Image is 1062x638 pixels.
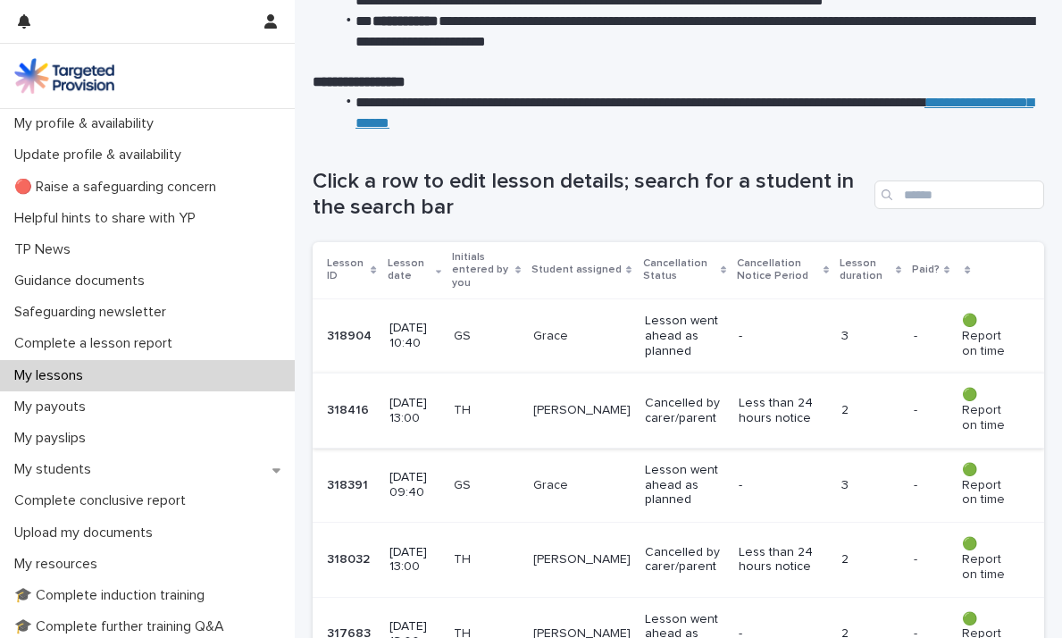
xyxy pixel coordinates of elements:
[533,403,631,418] p: [PERSON_NAME]
[327,474,372,493] p: 318391
[531,260,622,280] p: Student assigned
[912,260,940,280] p: Paid?
[389,470,440,500] p: [DATE] 09:40
[327,399,372,418] p: 318416
[7,430,100,447] p: My payslips
[643,254,716,287] p: Cancellation Status
[533,478,631,493] p: Grace
[14,58,114,94] img: M5nRWzHhSzIhMunXDL62
[739,329,826,344] p: -
[454,552,519,567] p: TH
[841,403,899,418] p: 2
[7,461,105,478] p: My students
[327,325,375,344] p: 318904
[914,474,921,493] p: -
[739,478,826,493] p: -
[389,545,440,575] p: [DATE] 13:00
[739,396,826,426] p: Less than 24 hours notice
[389,396,440,426] p: [DATE] 13:00
[841,552,899,567] p: 2
[7,241,85,258] p: TP News
[388,254,431,287] p: Lesson date
[841,329,899,344] p: 3
[7,525,167,541] p: Upload my documents
[7,335,187,352] p: Complete a lesson report
[454,478,519,493] p: GS
[7,587,219,604] p: 🎓 Complete induction training
[962,537,1016,582] p: 🟢 Report on time
[7,179,230,196] p: 🔴 Raise a safeguarding concern
[645,396,724,426] p: Cancelled by carer/parent
[914,399,921,418] p: -
[452,248,510,293] p: Initials entered by you
[7,210,210,227] p: Helpful hints to share with YP
[914,549,921,567] p: -
[454,329,519,344] p: GS
[389,321,440,351] p: [DATE] 10:40
[7,618,238,635] p: 🎓 Complete further training Q&A
[313,374,1044,448] tr: 318416318416 [DATE] 13:00TH[PERSON_NAME]Cancelled by carer/parentLess than 24 hours notice2-- 🟢 R...
[533,552,631,567] p: [PERSON_NAME]
[645,545,724,575] p: Cancelled by carer/parent
[7,492,200,509] p: Complete conclusive report
[454,403,519,418] p: TH
[962,314,1016,358] p: 🟢 Report on time
[313,523,1044,597] tr: 318032318032 [DATE] 13:00TH[PERSON_NAME]Cancelled by carer/parentLess than 24 hours notice2-- 🟢 R...
[962,388,1016,432] p: 🟢 Report on time
[327,549,373,567] p: 318032
[841,478,899,493] p: 3
[840,254,891,287] p: Lesson duration
[7,399,100,416] p: My payouts
[645,314,724,358] p: Lesson went ahead as planned
[962,463,1016,508] p: 🟢 Report on time
[737,254,818,287] p: Cancellation Notice Period
[7,304,180,321] p: Safeguarding newsletter
[7,367,97,384] p: My lessons
[874,180,1044,209] input: Search
[327,254,366,287] p: Lesson ID
[533,329,631,344] p: Grace
[914,325,921,344] p: -
[7,147,196,164] p: Update profile & availability
[645,463,724,508] p: Lesson went ahead as planned
[313,299,1044,374] tr: 318904318904 [DATE] 10:40GSGraceLesson went ahead as planned-3-- 🟢 Report on time
[313,448,1044,522] tr: 318391318391 [DATE] 09:40GSGraceLesson went ahead as planned-3-- 🟢 Report on time
[7,115,168,132] p: My profile & availability
[313,169,867,221] h1: Click a row to edit lesson details; search for a student in the search bar
[7,273,159,290] p: Guidance documents
[739,545,826,575] p: Less than 24 hours notice
[7,556,112,573] p: My resources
